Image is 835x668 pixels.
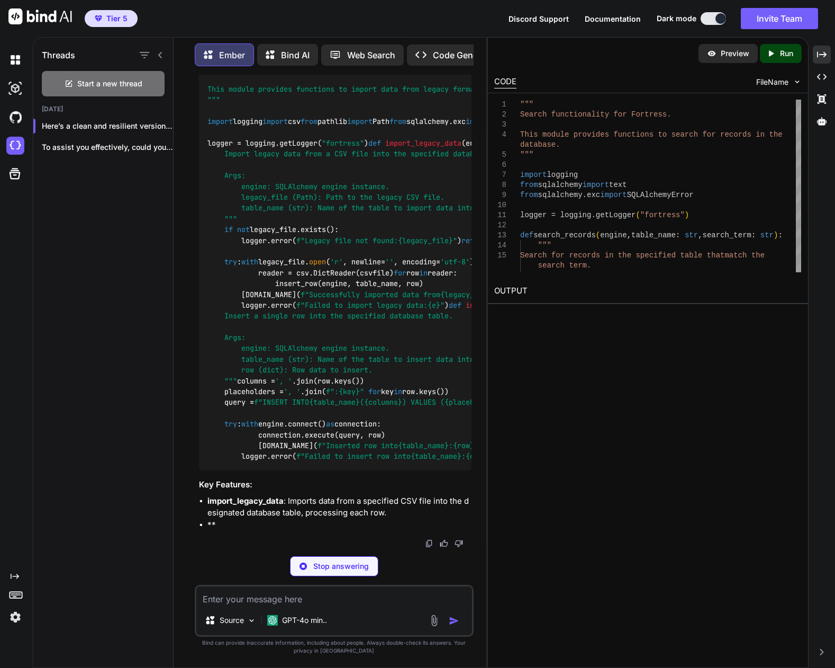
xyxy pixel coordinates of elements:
span: for [394,268,406,278]
span: from [389,117,406,127]
p: Web Search [347,49,395,61]
span: {table_name} [309,398,360,407]
span: not [237,225,250,235]
span: Start a new thread [77,78,142,89]
img: cloudideIcon [6,137,24,155]
div: 1 [494,100,506,110]
p: Bind can provide inaccurate information, including about people. Always double-check its answers.... [195,639,474,655]
span: ( [596,231,600,239]
code: logging csv pathlib Path sqlalchemy.exc SQLAlchemyError logger = logging.getLogger( ) ( ): legacy... [207,51,669,462]
img: preview [707,49,716,58]
span: engine [601,231,627,239]
span: {columns} [364,398,402,407]
p: Stop answering [313,561,369,572]
span: import [262,117,288,127]
div: 5 [494,150,506,160]
span: Tier 5 [106,13,128,24]
span: logger = logging.getLogger [520,211,636,219]
span: engine, legacy_file: Path, table_name: [466,138,639,148]
span: """ Legacy data import functionality for Fortress. This module provides functions to import data ... [207,52,601,105]
span: sqlalchemy.exc [538,191,601,199]
p: Ember [219,49,245,61]
img: copy [425,539,433,548]
img: Bind AI [8,8,72,24]
div: 9 [494,190,506,200]
img: icon [449,616,459,626]
h2: [DATE] [33,105,173,113]
div: 10 [494,200,506,210]
span: ) [774,231,778,239]
div: 4 [494,130,506,140]
span: as [326,420,334,429]
span: f"INSERT INTO ( ) VALUES ( )" [254,398,512,407]
div: 14 [494,241,506,251]
p: To assist you effectively, could you ple... [42,142,173,153]
span: FileName [756,77,788,87]
h3: Key Features: [199,479,471,491]
span: SQLAlchemyError [627,191,694,199]
span: search term. [538,261,592,270]
img: darkChat [6,51,24,69]
span: This module provides functions to search for recor [520,130,742,139]
span: search_records [534,231,596,239]
p: Run [780,48,793,59]
span: from [520,191,538,199]
span: {legacy_file} [398,236,453,245]
img: githubDark [6,108,24,126]
span: {placeholders} [444,398,504,407]
img: premium [95,15,102,22]
span: {key} [339,387,360,396]
span: with [241,420,258,429]
span: {row} [453,441,474,450]
span: logging [547,171,578,179]
div: 2 [494,110,506,120]
span: database. [520,140,560,149]
span: insert_row [466,300,508,310]
div: 13 [494,230,506,241]
img: attachment [428,614,440,627]
span: str [760,231,774,239]
span: f"Inserted row into : " [317,441,478,450]
span: "fortress" [322,138,364,148]
span: search_term [703,231,751,239]
span: open [309,257,326,267]
div: 15 [494,251,506,261]
span: : [751,231,756,239]
span: for [368,387,381,396]
span: match the [725,251,765,260]
span: table_name [631,231,676,239]
span: import [466,117,491,127]
span: with [241,257,258,267]
span: f"Legacy file not found: " [296,236,457,245]
span: f"Successfully imported data from into ." [301,290,571,299]
span: 'utf-8' [440,257,470,267]
span: return [461,236,487,245]
span: ( [636,211,640,219]
span: ds in the [742,130,783,139]
img: chevron down [793,77,802,86]
button: Documentation [585,13,641,24]
button: Discord Support [509,13,569,24]
span: ', ' [275,376,292,386]
span: "fortress" [640,211,685,219]
p: GPT-4o min.. [282,615,327,626]
span: def [520,231,533,239]
span: text [609,181,627,189]
span: """ [520,150,533,159]
span: def [368,138,381,148]
img: dislike [455,539,463,548]
span: if [224,225,233,235]
img: like [440,539,448,548]
span: f"Failed to import legacy data: " [296,300,444,310]
span: str [685,231,698,239]
span: Search functionality for Fortress. [520,110,671,119]
span: 'r' [330,257,343,267]
span: Search for records in the specified table that [520,251,724,260]
div: 8 [494,180,506,190]
span: {legacy_file} [440,290,495,299]
p: Code Generator [433,49,497,61]
span: '' [385,257,394,267]
p: Bind AI [281,49,310,61]
span: """ Insert a single row into the specified database table. Args: engine: SQLAlchemy engine instan... [207,300,669,386]
h1: Threads [42,49,75,61]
